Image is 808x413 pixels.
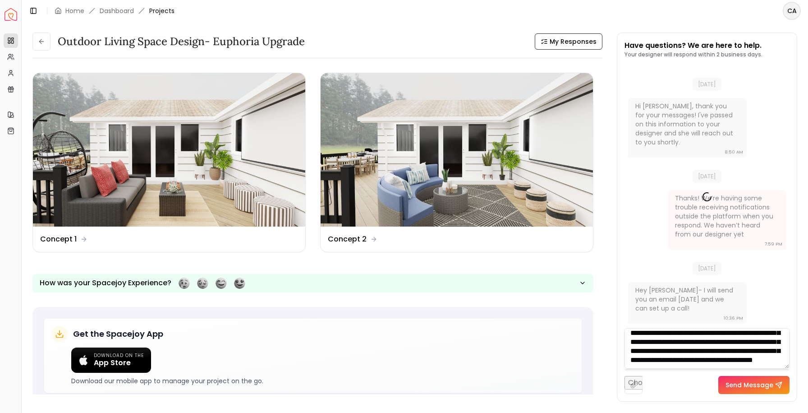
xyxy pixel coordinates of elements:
[149,6,174,15] span: Projects
[635,102,738,147] div: Hi [PERSON_NAME], thank you for your messages! I've passed on this information to your designer a...
[321,73,593,227] img: Concept 2
[94,358,144,367] span: App Store
[635,286,738,313] div: Hey [PERSON_NAME]- I will send you an email [DATE] and we can set up a call!
[783,2,801,20] button: CA
[55,6,174,15] nav: breadcrumb
[5,8,17,21] img: Spacejoy Logo
[5,8,17,21] a: Spacejoy
[724,314,743,323] div: 10:36 PM
[784,3,800,19] span: CA
[73,328,163,340] h5: Get the Spacejoy App
[693,78,721,91] span: [DATE]
[32,73,306,252] a: Concept 1Concept 1
[71,376,574,385] p: Download our mobile app to manage your project on the go.
[65,6,84,15] a: Home
[78,355,88,365] img: Apple logo
[40,278,171,288] p: How was your Spacejoy Experience?
[765,240,782,249] div: 7:59 PM
[328,234,367,245] dd: Concept 2
[58,34,305,49] h3: Outdoor Living Space Design- Euphoria upgrade
[693,262,721,275] span: [DATE]
[624,51,762,58] p: Your designer will respond within 2 business days.
[624,40,762,51] p: Have questions? We are here to help.
[675,194,777,239] div: Thanks! We’re having some trouble receiving notifications outside the platform when you respond. ...
[71,348,151,373] a: Download on the App Store
[535,33,602,50] button: My Responses
[100,6,134,15] a: Dashboard
[33,73,305,227] img: Concept 1
[32,274,593,292] button: How was your Spacejoy Experience?Feeling terribleFeeling badFeeling goodFeeling awesome
[320,73,593,252] a: Concept 2Concept 2
[718,376,790,394] button: Send Message
[40,234,77,245] dd: Concept 1
[94,353,144,359] span: Download on the
[550,37,597,46] span: My Responses
[725,148,743,157] div: 8:50 AM
[693,170,721,183] span: [DATE]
